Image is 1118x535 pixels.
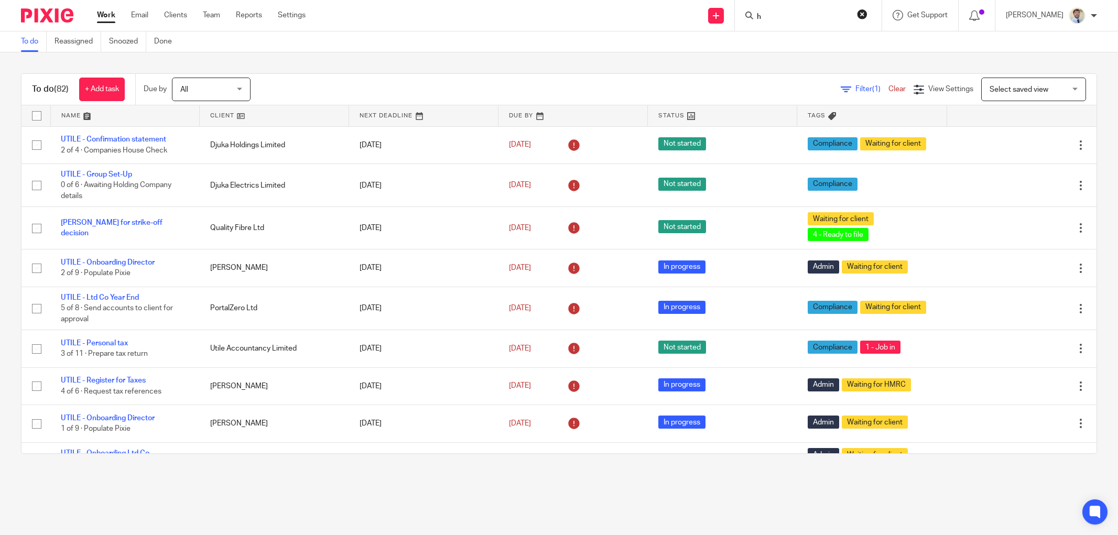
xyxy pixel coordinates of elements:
img: 1693835698283.jfif [1069,7,1086,24]
td: [DATE] [349,442,498,485]
a: UTILE - Onboarding Ltd Co [61,450,149,457]
a: Done [154,31,180,52]
span: 1 - Job in [860,341,900,354]
a: UTILE - Register for Taxes [61,377,146,384]
a: Team [203,10,220,20]
span: In progress [658,378,705,391]
a: Settings [278,10,306,20]
a: UTILE - Personal tax [61,340,128,347]
span: Get Support [907,12,948,19]
span: Admin [808,260,839,274]
span: Tags [808,113,826,118]
a: UTILE - Ltd Co Year End [61,294,139,301]
span: 2 of 9 · Populate Pixie [61,270,131,277]
a: UTILE - Onboarding Director [61,414,155,422]
td: AJP Transport Limited [200,442,349,485]
td: [DATE] [349,163,498,206]
td: [PERSON_NAME] [200,405,349,442]
span: 5 of 8 · Send accounts to client for approval [61,304,173,323]
span: Not started [658,341,706,354]
span: (82) [54,85,69,93]
input: Search [756,13,850,22]
td: [PERSON_NAME] [200,249,349,287]
span: Compliance [808,137,858,150]
span: [DATE] [509,181,531,189]
td: [PERSON_NAME] [200,367,349,405]
td: Djuka Holdings Limited [200,126,349,163]
span: [DATE] [509,304,531,312]
td: [DATE] [349,405,498,442]
h1: To do [32,84,69,95]
span: Waiting for client [842,416,908,429]
td: [DATE] [349,287,498,330]
a: Reports [236,10,262,20]
a: + Add task [79,78,125,101]
span: 2 of 4 · Companies House Check [61,147,167,154]
p: [PERSON_NAME] [1006,10,1063,20]
td: [DATE] [349,367,498,405]
img: Pixie [21,8,73,23]
span: 4 - Ready to file [808,228,869,241]
span: Compliance [808,341,858,354]
button: Clear [857,9,867,19]
td: PortalZero Ltd [200,287,349,330]
a: UTILE - Onboarding Director [61,259,155,266]
p: Due by [144,84,167,94]
span: Waiting for client [842,260,908,274]
span: [DATE] [509,345,531,352]
a: To do [21,31,47,52]
span: Not started [658,137,706,150]
span: 4 of 6 · Request tax references [61,388,161,395]
a: Reassigned [55,31,101,52]
a: UTILE - Confirmation statement [61,136,166,143]
td: [DATE] [349,126,498,163]
span: All [180,86,188,93]
span: Admin [808,378,839,391]
span: [DATE] [509,383,531,390]
a: Clients [164,10,187,20]
span: Admin [808,416,839,429]
a: UTILE - Group Set-Up [61,171,132,178]
span: Waiting for client [842,448,908,461]
span: 0 of 6 · Awaiting Holding Company details [61,182,171,200]
span: 3 of 11 · Prepare tax return [61,351,148,358]
a: [PERSON_NAME] for strike-off decision [61,219,162,237]
span: In progress [658,416,705,429]
a: Email [131,10,148,20]
span: In progress [658,260,705,274]
span: Admin [808,448,839,461]
td: [DATE] [349,330,498,367]
span: Waiting for client [808,212,874,225]
span: Waiting for HMRC [842,378,911,391]
a: Clear [888,85,906,93]
a: Work [97,10,115,20]
span: (1) [872,85,881,93]
span: Compliance [808,301,858,314]
span: Waiting for client [860,137,926,150]
span: Filter [855,85,888,93]
a: Snoozed [109,31,146,52]
td: [DATE] [349,207,498,249]
td: Quality Fibre Ltd [200,207,349,249]
span: Not started [658,220,706,233]
span: [DATE] [509,264,531,271]
td: Djuka Electrics Limited [200,163,349,206]
span: View Settings [928,85,973,93]
span: Not started [658,178,706,191]
span: [DATE] [509,420,531,427]
span: [DATE] [509,141,531,149]
td: [DATE] [349,249,498,287]
span: Waiting for client [860,301,926,314]
span: Select saved view [990,86,1048,93]
span: 1 of 9 · Populate Pixie [61,425,131,432]
td: Utile Accountancy Limited [200,330,349,367]
span: [DATE] [509,224,531,232]
span: Compliance [808,178,858,191]
span: In progress [658,301,705,314]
